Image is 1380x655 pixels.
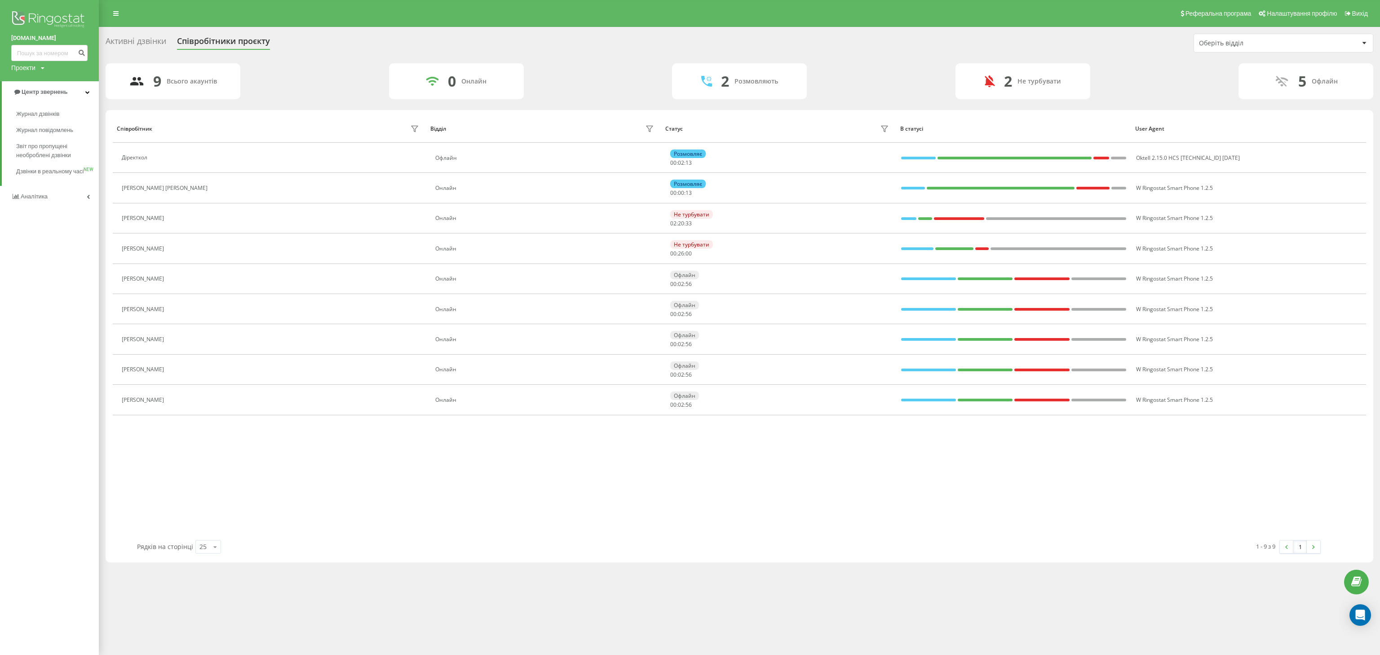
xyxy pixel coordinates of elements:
[670,280,677,288] span: 00
[22,88,67,95] span: Центр звернень
[1352,10,1368,17] span: Вихід
[435,276,656,282] div: Онлайн
[670,371,677,378] span: 00
[1136,275,1213,282] span: W Ringostat Smart Phone 1.2.5
[448,73,456,90] div: 0
[686,340,692,348] span: 56
[16,106,99,122] a: Журнал дзвінків
[1136,396,1213,404] span: W Ringostat Smart Phone 1.2.5
[670,402,692,408] div: : :
[1136,214,1213,222] span: W Ringostat Smart Phone 1.2.5
[122,276,166,282] div: [PERSON_NAME]
[11,9,88,31] img: Ringostat logo
[670,401,677,409] span: 00
[721,73,729,90] div: 2
[1135,126,1362,132] div: User Agent
[177,36,270,50] div: Співробітники проєкту
[435,366,656,373] div: Онлайн
[1349,604,1371,626] div: Open Intercom Messenger
[670,340,677,348] span: 00
[16,167,84,176] span: Дзвінки в реальному часі
[900,126,1127,132] div: В статусі
[199,542,207,551] div: 25
[1267,10,1337,17] span: Налаштування профілю
[122,185,210,191] div: [PERSON_NAME] [PERSON_NAME]
[430,126,446,132] div: Відділ
[2,81,99,103] a: Центр звернень
[670,341,692,347] div: : :
[678,189,684,197] span: 00
[670,391,699,400] div: Офлайн
[1136,154,1240,162] span: Oktell 2.15.0 HCS [TECHNICAL_ID] [DATE]
[678,310,684,318] span: 02
[678,159,684,167] span: 02
[686,371,692,378] span: 56
[122,397,166,403] div: [PERSON_NAME]
[670,301,699,309] div: Офлайн
[670,190,692,196] div: : :
[665,126,683,132] div: Статус
[461,78,487,85] div: Онлайн
[678,220,684,227] span: 20
[16,163,99,180] a: Дзвінки в реальному часіNEW
[1185,10,1252,17] span: Реферальна програма
[435,246,656,252] div: Онлайн
[11,34,88,43] a: [DOMAIN_NAME]
[122,154,150,161] div: Діректкол
[1004,73,1012,90] div: 2
[1312,78,1338,85] div: Офлайн
[670,311,692,317] div: : :
[16,138,99,163] a: Звіт про пропущені необроблені дзвінки
[435,336,656,343] div: Онлайн
[21,193,48,200] span: Аналiтика
[678,371,684,378] span: 02
[670,160,692,166] div: : :
[1293,541,1307,553] a: 1
[122,366,166,373] div: [PERSON_NAME]
[670,310,677,318] span: 00
[16,142,94,160] span: Звіт про пропущені необроблені дзвінки
[122,246,166,252] div: [PERSON_NAME]
[686,310,692,318] span: 56
[16,122,99,138] a: Журнал повідомлень
[122,306,166,312] div: [PERSON_NAME]
[686,159,692,167] span: 13
[435,185,656,191] div: Онлайн
[686,280,692,288] span: 56
[435,215,656,221] div: Онлайн
[117,126,152,132] div: Співробітник
[670,180,706,188] div: Розмовляє
[678,280,684,288] span: 02
[11,63,35,72] div: Проекти
[670,210,713,219] div: Не турбувати
[670,331,699,339] div: Офлайн
[1017,78,1061,85] div: Не турбувати
[670,281,692,287] div: : :
[435,306,656,312] div: Онлайн
[435,397,656,403] div: Онлайн
[670,220,677,227] span: 02
[670,159,677,167] span: 00
[16,126,73,135] span: Журнал повідомлень
[1136,365,1213,373] span: W Ringostat Smart Phone 1.2.5
[670,361,699,370] div: Офлайн
[1136,305,1213,313] span: W Ringostat Smart Phone 1.2.5
[16,110,59,119] span: Журнал дзвінків
[122,336,166,343] div: [PERSON_NAME]
[670,240,713,249] div: Не турбувати
[670,251,692,257] div: : :
[734,78,778,85] div: Розмовляють
[678,401,684,409] span: 02
[167,78,217,85] div: Всього акаунтів
[11,45,88,61] input: Пошук за номером
[670,149,706,158] div: Розмовляє
[686,189,692,197] span: 13
[670,220,692,227] div: : :
[122,215,166,221] div: [PERSON_NAME]
[435,155,656,161] div: Офлайн
[670,372,692,378] div: : :
[1136,245,1213,252] span: W Ringostat Smart Phone 1.2.5
[1298,73,1306,90] div: 5
[1256,542,1275,551] div: 1 - 9 з 9
[686,250,692,257] span: 00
